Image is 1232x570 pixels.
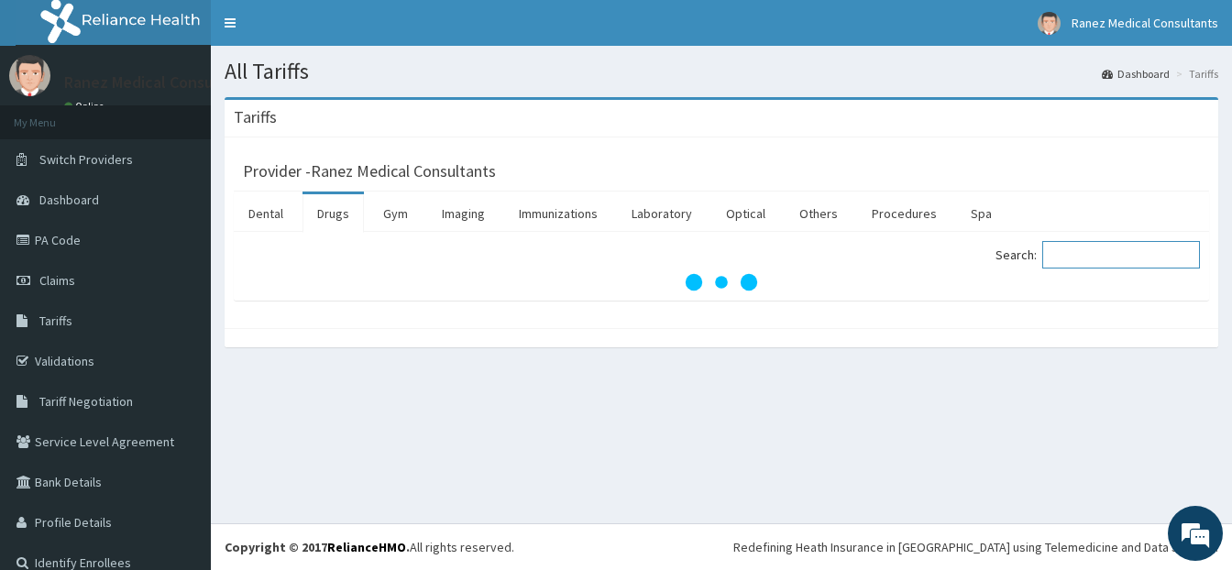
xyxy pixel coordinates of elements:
a: Immunizations [504,194,612,233]
h3: Tariffs [234,109,277,126]
img: User Image [9,55,50,96]
img: d_794563401_company_1708531726252_794563401 [34,92,74,137]
div: Minimize live chat window [301,9,345,53]
div: Chat with us now [95,103,308,126]
span: Claims [39,272,75,289]
a: Dental [234,194,298,233]
footer: All rights reserved. [211,523,1232,570]
a: Imaging [427,194,500,233]
span: Switch Providers [39,151,133,168]
span: We're online! [106,170,253,355]
a: Dashboard [1102,66,1170,82]
span: Tariffs [39,312,72,329]
textarea: Type your message and hit 'Enter' [9,378,349,442]
strong: Copyright © 2017 . [225,539,410,555]
span: Tariff Negotiation [39,393,133,410]
a: RelianceHMO [327,539,406,555]
a: Laboratory [617,194,707,233]
label: Search: [995,241,1200,269]
input: Search: [1042,241,1200,269]
li: Tariffs [1171,66,1218,82]
img: User Image [1038,12,1061,35]
span: Dashboard [39,192,99,208]
a: Online [64,100,108,113]
a: Others [785,194,852,233]
span: Ranez Medical Consultants [1072,15,1218,31]
div: Redefining Heath Insurance in [GEOGRAPHIC_DATA] using Telemedicine and Data Science! [733,538,1218,556]
p: Ranez Medical Consultants [64,74,257,91]
a: Optical [711,194,780,233]
h3: Provider - Ranez Medical Consultants [243,163,496,180]
a: Spa [956,194,1006,233]
svg: audio-loading [685,246,758,319]
h1: All Tariffs [225,60,1218,83]
a: Drugs [302,194,364,233]
a: Procedures [857,194,951,233]
a: Gym [368,194,423,233]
